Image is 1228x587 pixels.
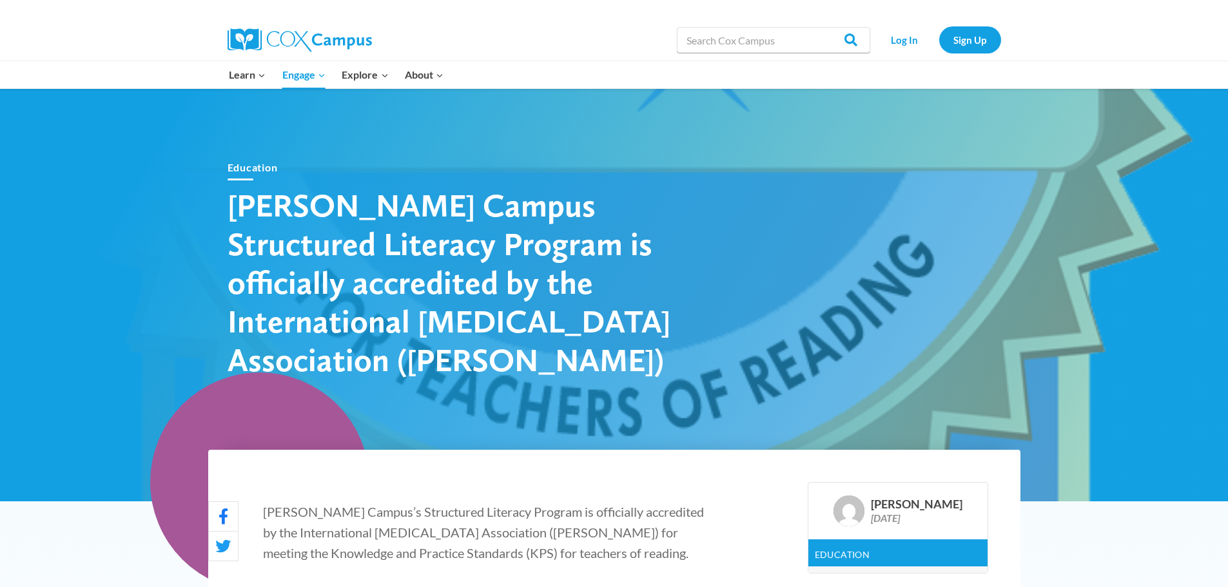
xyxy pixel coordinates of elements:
[229,66,266,83] span: Learn
[939,26,1001,53] a: Sign Up
[228,161,278,173] a: Education
[815,549,870,560] a: Education
[877,26,1001,53] nav: Secondary Navigation
[677,27,870,53] input: Search Cox Campus
[877,26,933,53] a: Log In
[871,497,962,512] div: [PERSON_NAME]
[228,186,679,379] h1: [PERSON_NAME] Campus Structured Literacy Program is officially accredited by the International [M...
[282,66,326,83] span: Engage
[405,66,443,83] span: About
[221,61,452,88] nav: Primary Navigation
[263,504,704,561] span: [PERSON_NAME] Campus’s Structured Literacy Program is officially accredited by the International ...
[228,28,372,52] img: Cox Campus
[871,512,962,524] div: [DATE]
[342,66,388,83] span: Explore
